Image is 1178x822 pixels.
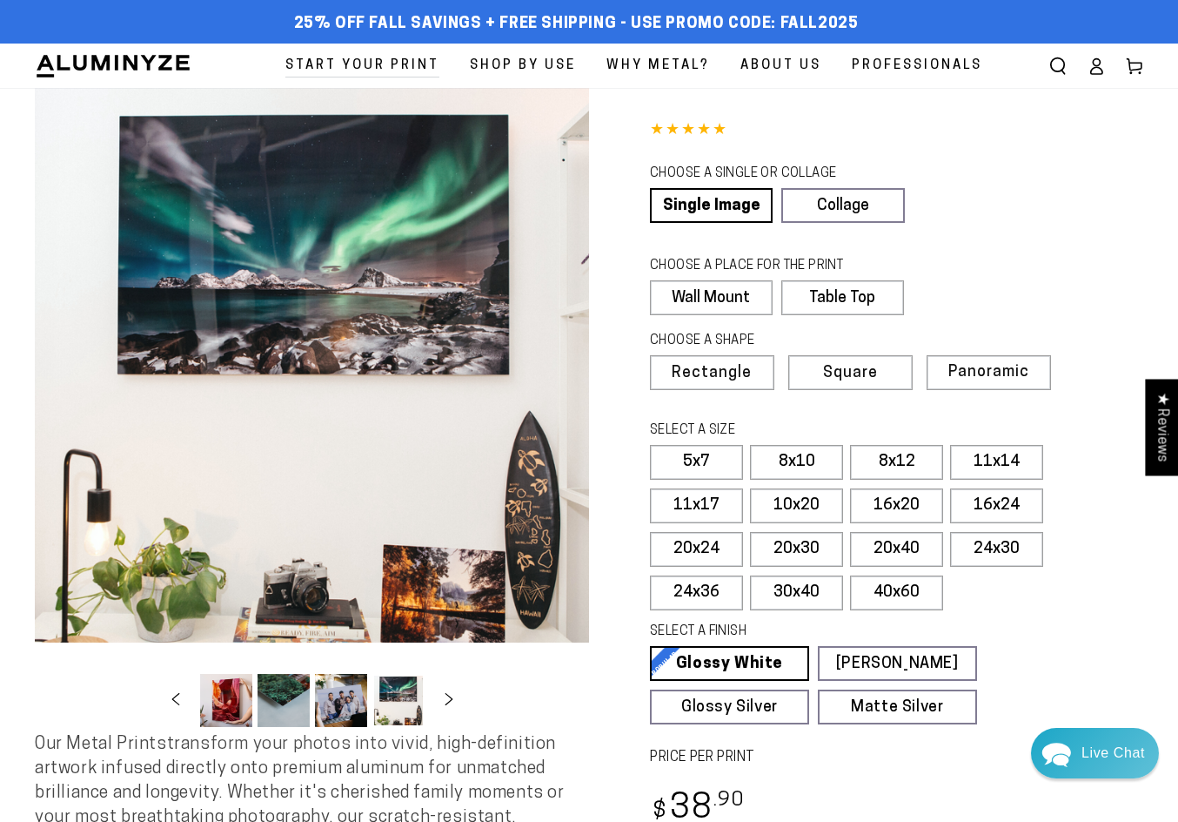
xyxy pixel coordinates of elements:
a: Matte Silver [818,690,977,724]
a: Why Metal? [593,44,723,88]
label: 30x40 [750,576,843,610]
span: 25% off FALL Savings + Free Shipping - Use Promo Code: FALL2025 [294,15,859,34]
span: Rectangle [672,366,752,381]
summary: Search our site [1039,47,1077,85]
label: 40x60 [850,576,943,610]
label: 5x7 [650,445,743,480]
a: Single Image [650,188,773,223]
div: 4.85 out of 5.0 stars [650,118,1143,144]
label: 16x20 [850,488,943,523]
div: Click to open Judge.me floating reviews tab [1145,379,1178,475]
button: Load image 4 in gallery view [372,674,425,727]
label: 20x30 [750,532,843,567]
label: 8x10 [750,445,843,480]
label: 24x36 [650,576,743,610]
a: Professionals [839,44,995,88]
span: Square [823,366,878,381]
media-gallery: Gallery Viewer [35,88,589,732]
label: 11x17 [650,488,743,523]
legend: CHOOSE A PLACE FOR THE PRINT [650,257,887,276]
a: Collage [781,188,904,223]
span: Professionals [852,54,982,77]
legend: CHOOSE A SINGLE OR COLLAGE [650,165,888,184]
span: Panoramic [948,364,1029,381]
button: Slide left [157,682,195,720]
legend: SELECT A SIZE [650,421,939,441]
div: Contact Us Directly [1081,728,1145,778]
label: 11x14 [950,445,1043,480]
label: 16x24 [950,488,1043,523]
button: Slide right [430,682,468,720]
label: 8x12 [850,445,943,480]
label: 20x24 [650,532,743,567]
span: About Us [740,54,821,77]
a: Shop By Use [457,44,589,88]
img: Aluminyze [35,53,191,79]
a: About Us [727,44,834,88]
a: [PERSON_NAME] [818,646,977,681]
button: Load image 2 in gallery view [258,674,310,727]
a: Glossy Silver [650,690,809,724]
span: Why Metal? [606,54,710,77]
span: Start Your Print [285,54,439,77]
button: Load image 1 in gallery view [200,674,252,727]
label: 10x20 [750,488,843,523]
span: Shop By Use [470,54,576,77]
sup: .90 [713,791,745,811]
label: 24x30 [950,532,1043,567]
label: 20x40 [850,532,943,567]
label: Wall Mount [650,280,773,315]
legend: SELECT A FINISH [650,623,939,642]
label: PRICE PER PRINT [650,748,1143,768]
div: Chat widget toggle [1031,728,1159,778]
legend: CHOOSE A SHAPE [650,332,890,351]
label: Table Top [781,280,904,315]
a: Glossy White [650,646,809,681]
a: Start Your Print [272,44,452,88]
button: Load image 3 in gallery view [315,674,367,727]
